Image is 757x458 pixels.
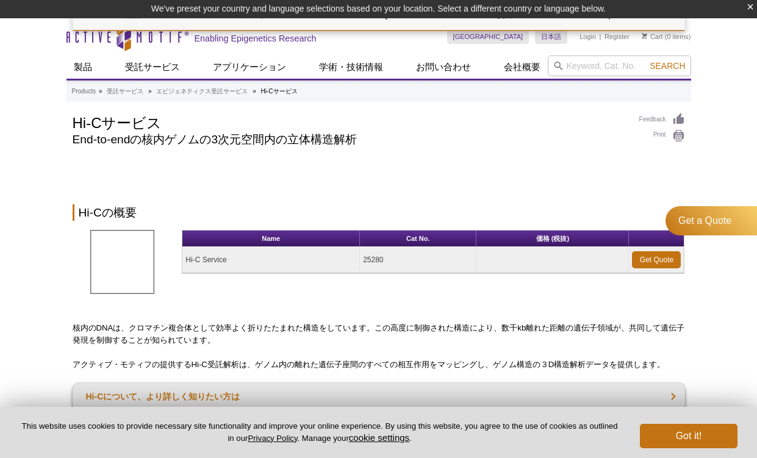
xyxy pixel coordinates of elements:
[73,134,627,145] h2: End-to-endの核内ゲノムの3次元空間内の立体構造解析
[182,231,360,247] th: Name
[248,434,297,443] a: Privacy Policy
[497,55,548,79] a: 会社概要
[632,251,681,268] a: Get Quote
[642,32,663,41] a: Cart
[99,88,102,95] li: »
[156,86,248,97] a: エピジェネティクス受託サービス
[605,32,630,41] a: Register
[360,231,476,247] th: Cat No.
[195,33,317,44] h2: Enabling Epigenetics Research
[409,55,478,79] a: お問い合わせ
[148,88,152,95] li: »
[206,55,293,79] a: アプリケーション
[600,29,601,44] li: |
[72,86,96,97] a: Products
[360,247,476,273] td: 25280
[20,421,620,444] p: This website uses cookies to provide necessary site functionality and improve your online experie...
[650,61,685,71] span: Search
[73,322,685,346] p: 核内のDNAは、クロマチン複合体として効率よく折りたたまれた構造をしています。この高度に制御された構造により、数千kb離れた距離の遺伝子領域が、共同して遺伝子発現を制御することが知られています。
[579,32,596,41] a: Login
[73,359,685,371] p: アクティブ・モティフの提供するHi-C受託解析は、ゲノム内の離れた遺伝子座間のすべての相互作用をマッピングし、ゲノム構造の３D構造解析データを提供します。
[476,231,629,247] th: 価格 (税抜)
[118,55,187,79] a: 受託サービス
[349,432,409,443] button: cookie settings
[90,230,154,294] img: Hi-C Service
[646,60,689,71] button: Search
[312,55,390,79] a: 学術・技術情報
[642,33,647,39] img: Your Cart
[73,204,685,221] h2: Hi-Cの概要
[640,424,737,448] button: Got it!
[642,29,691,44] li: (0 items)
[261,88,298,95] li: Hi-Cサービス
[548,55,691,76] input: Keyword, Cat. No.
[182,247,360,273] td: Hi-C Service
[639,129,685,143] a: Print
[73,383,685,410] a: Hi-Cについて、より詳しく知りたい方は
[447,29,529,44] a: [GEOGRAPHIC_DATA]
[253,88,256,95] li: »
[535,29,567,44] a: 日本語
[107,86,143,97] a: 受託サービス
[639,113,685,126] a: Feedback
[73,113,627,131] h1: Hi-Cサービス
[666,206,757,235] a: Get a Quote
[66,55,99,79] a: 製品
